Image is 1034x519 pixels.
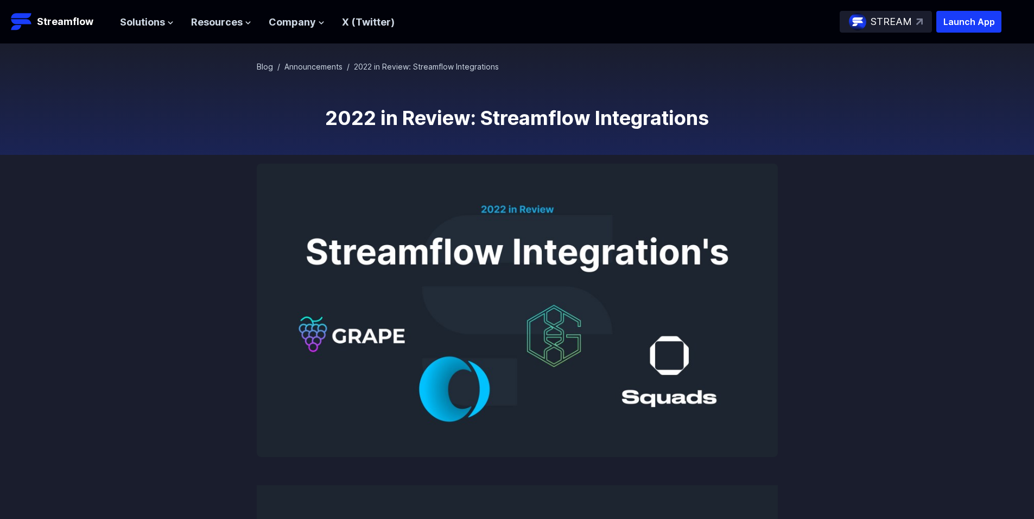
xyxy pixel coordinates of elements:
[11,11,109,33] a: Streamflow
[849,13,866,30] img: streamflow-logo-circle.png
[11,11,33,33] img: Streamflow Logo
[257,164,778,457] img: 2022 in Review: Streamflow Integrations
[191,15,251,30] button: Resources
[191,15,243,30] span: Resources
[257,62,273,71] a: Blog
[120,15,165,30] span: Solutions
[936,11,1001,33] button: Launch App
[277,62,280,71] span: /
[269,15,316,30] span: Company
[840,11,932,33] a: STREAM
[37,14,93,29] p: Streamflow
[342,16,395,28] a: X (Twitter)
[120,15,174,30] button: Solutions
[871,14,912,30] p: STREAM
[354,62,499,71] span: 2022 in Review: Streamflow Integrations
[269,15,325,30] button: Company
[347,62,350,71] span: /
[257,107,778,129] h1: 2022 in Review: Streamflow Integrations
[284,62,342,71] a: Announcements
[916,18,923,25] img: top-right-arrow.svg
